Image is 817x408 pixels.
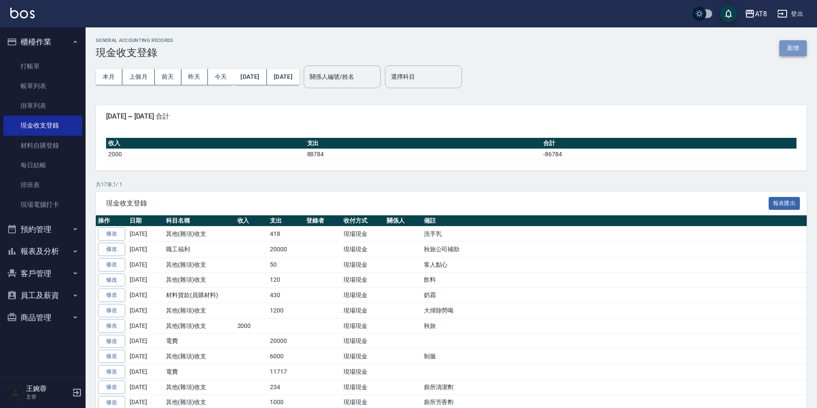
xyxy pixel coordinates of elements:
[127,364,164,380] td: [DATE]
[268,257,304,272] td: 50
[268,226,304,242] td: 418
[98,289,125,302] a: 修改
[98,258,125,271] a: 修改
[235,318,268,334] td: 2000
[127,257,164,272] td: [DATE]
[208,69,234,85] button: 今天
[7,384,24,401] img: Person
[106,149,305,160] td: 2000
[96,181,807,188] p: 共 17 筆, 1 / 1
[127,318,164,334] td: [DATE]
[164,288,235,303] td: 材料貨款(員購材料)
[3,195,82,214] a: 現場電腦打卡
[3,116,82,135] a: 現金收支登錄
[341,349,385,364] td: 現場現金
[3,31,82,53] button: 櫃檯作業
[164,349,235,364] td: 其他(雜項)收支
[422,257,807,272] td: 客人點心
[341,226,385,242] td: 現場現金
[98,274,125,287] a: 修改
[127,226,164,242] td: [DATE]
[3,155,82,175] a: 每日結帳
[305,149,542,160] td: 88784
[106,138,305,149] th: 收入
[304,215,341,226] th: 登錄者
[541,138,796,149] th: 合計
[96,69,122,85] button: 本月
[164,318,235,334] td: 其他(雜項)收支
[268,215,304,226] th: 支出
[164,364,235,380] td: 電費
[422,272,807,288] td: 飲料
[98,381,125,394] a: 修改
[268,303,304,319] td: 1200
[127,334,164,349] td: [DATE]
[164,215,235,226] th: 科目名稱
[755,9,767,19] div: AT8
[164,334,235,349] td: 電費
[3,307,82,329] button: 商品管理
[774,6,807,22] button: 登出
[268,288,304,303] td: 430
[3,218,82,241] button: 預約管理
[98,350,125,363] a: 修改
[98,319,125,333] a: 修改
[779,44,807,52] a: 新增
[122,69,155,85] button: 上個月
[268,272,304,288] td: 120
[127,272,164,288] td: [DATE]
[98,227,125,241] a: 修改
[127,303,164,319] td: [DATE]
[268,364,304,380] td: 11717
[106,112,796,121] span: [DATE] ~ [DATE] 合計
[341,318,385,334] td: 現場現金
[98,365,125,378] a: 修改
[164,242,235,257] td: 職工福利
[3,57,82,76] a: 打帳單
[127,288,164,303] td: [DATE]
[268,349,304,364] td: 6000
[3,96,82,116] a: 掛單列表
[769,197,800,210] button: 報表匯出
[341,364,385,380] td: 現場現金
[164,379,235,395] td: 其他(雜項)收支
[234,69,266,85] button: [DATE]
[3,240,82,262] button: 報表及分析
[127,215,164,226] th: 日期
[341,334,385,349] td: 現場現金
[422,303,807,319] td: 大掃除勞喝
[268,242,304,257] td: 20000
[155,69,181,85] button: 前天
[106,199,769,208] span: 現金收支登錄
[3,284,82,307] button: 員工及薪資
[541,149,796,160] td: -86784
[26,384,70,393] h5: 王婉蓉
[164,272,235,288] td: 其他(雜項)收支
[96,215,127,226] th: 操作
[3,262,82,285] button: 客戶管理
[3,136,82,155] a: 材料自購登錄
[127,379,164,395] td: [DATE]
[96,38,174,43] h2: GENERAL ACCOUNTING RECORDS
[422,379,807,395] td: 廁所清潔劑
[10,8,35,18] img: Logo
[3,175,82,195] a: 排班表
[164,226,235,242] td: 其他(雜項)收支
[341,303,385,319] td: 現場現金
[235,215,268,226] th: 收入
[98,243,125,256] a: 修改
[98,335,125,348] a: 修改
[305,138,542,149] th: 支出
[3,76,82,96] a: 帳單列表
[422,242,807,257] td: 秋旅公司補助
[268,379,304,395] td: 234
[385,215,422,226] th: 關係人
[181,69,208,85] button: 昨天
[127,349,164,364] td: [DATE]
[268,334,304,349] td: 20000
[741,5,770,23] button: AT8
[164,303,235,319] td: 其他(雜項)收支
[422,288,807,303] td: 奶霜
[341,257,385,272] td: 現場現金
[96,47,174,59] h3: 現金收支登錄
